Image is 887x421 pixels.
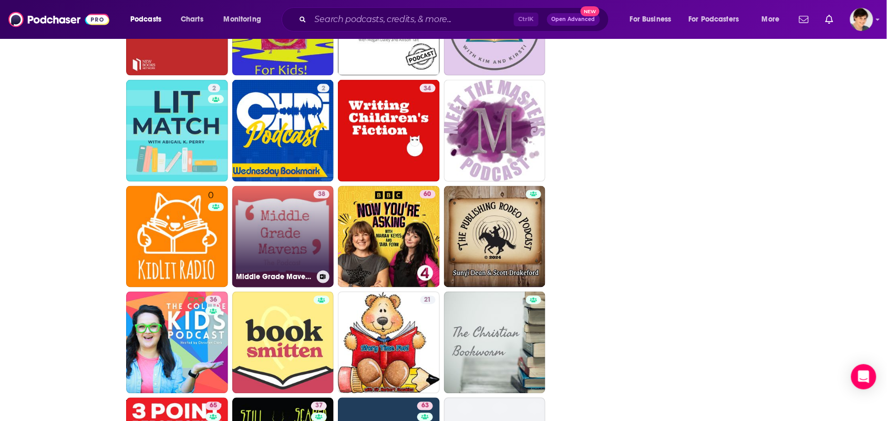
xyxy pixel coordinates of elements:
[236,273,313,282] h3: Middle Grade Mavens
[123,11,175,28] button: open menu
[514,13,539,26] span: Ctrl K
[552,17,595,22] span: Open Advanced
[130,12,161,27] span: Podcasts
[232,80,334,182] a: 2
[338,80,440,182] a: 34
[420,296,436,304] a: 21
[208,84,220,93] a: 2
[224,12,261,27] span: Monitoring
[850,8,873,31] img: User Profile
[547,13,600,26] button: Open AdvancedNew
[682,11,755,28] button: open menu
[851,364,876,389] div: Open Intercom Messenger
[205,402,221,410] a: 65
[322,84,325,94] span: 2
[317,84,329,93] a: 2
[216,11,275,28] button: open menu
[212,84,216,94] span: 2
[630,12,672,27] span: For Business
[314,190,329,199] a: 38
[174,11,210,28] a: Charts
[755,11,793,28] button: open menu
[850,8,873,31] button: Show profile menu
[424,189,431,200] span: 60
[420,190,436,199] a: 60
[232,186,334,288] a: 38Middle Grade Mavens
[126,80,228,182] a: 2
[292,7,619,32] div: Search podcasts, credits, & more...
[210,401,217,412] span: 65
[205,296,221,304] a: 36
[126,292,228,394] a: 36
[208,190,224,284] div: 0
[338,292,440,394] a: 21
[850,8,873,31] span: Logged in as bethwouldknow
[421,401,429,412] span: 63
[311,402,327,410] a: 37
[623,11,685,28] button: open menu
[762,12,780,27] span: More
[318,189,325,200] span: 38
[315,401,323,412] span: 37
[338,186,440,288] a: 60
[126,186,228,288] a: 0
[311,11,514,28] input: Search podcasts, credits, & more...
[8,9,109,29] img: Podchaser - Follow, Share and Rate Podcasts
[821,11,838,28] a: Show notifications dropdown
[795,11,813,28] a: Show notifications dropdown
[581,6,600,16] span: New
[181,12,203,27] span: Charts
[425,295,431,306] span: 21
[689,12,739,27] span: For Podcasters
[210,295,217,306] span: 36
[417,402,433,410] a: 63
[424,84,431,94] span: 34
[420,84,436,93] a: 34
